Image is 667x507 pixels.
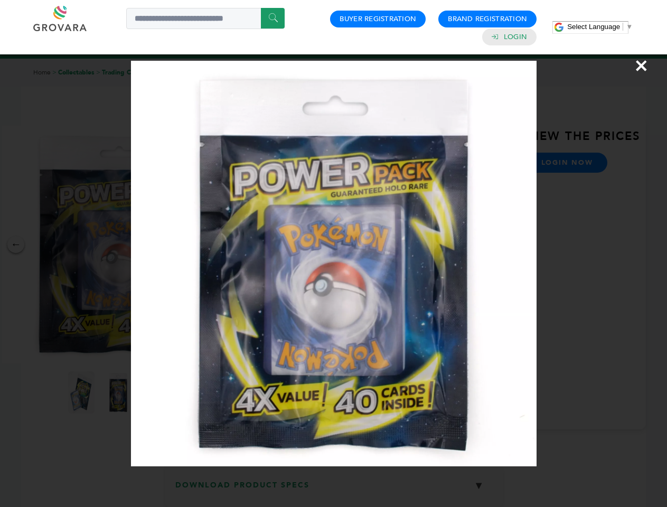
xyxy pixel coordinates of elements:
a: Login [504,32,527,42]
a: Brand Registration [448,14,527,24]
span: × [634,51,649,80]
span: Select Language [567,23,620,31]
a: Select Language​ [567,23,633,31]
a: Buyer Registration [340,14,416,24]
span: ▼ [626,23,633,31]
img: Image Preview [131,61,537,466]
input: Search a product or brand... [126,8,285,29]
span: ​ [623,23,623,31]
